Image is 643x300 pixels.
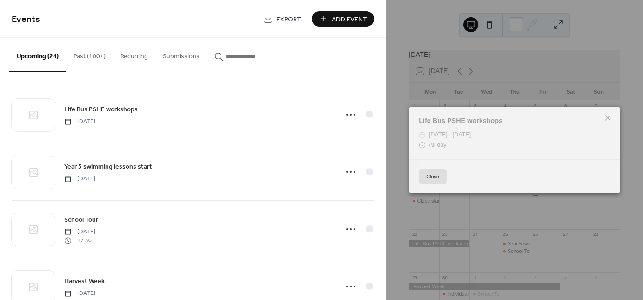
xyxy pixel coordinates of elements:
span: All day [429,140,447,150]
button: Close [419,169,447,184]
a: Life Bus PSHE workshops [64,104,138,115]
span: [DATE] [64,175,95,183]
span: 17:30 [64,236,95,245]
span: Events [12,10,40,28]
div: Life Bus PSHE workshops [409,116,620,126]
span: [DATE] [64,289,95,298]
div: ​ [419,130,425,140]
span: [DATE] [64,228,95,236]
button: Past (100+) [66,38,113,71]
button: Submissions [155,38,207,71]
span: Year 5 swimming lessons start [64,162,152,172]
a: Export [256,11,308,27]
a: Year 5 swimming lessons start [64,161,152,172]
span: School Tour [64,215,98,225]
div: ​ [419,140,425,150]
span: Harvest Week [64,277,105,286]
button: Recurring [113,38,155,71]
button: Upcoming (24) [9,38,66,72]
span: [DATE] - [DATE] [429,130,471,140]
span: Life Bus PSHE workshops [64,105,138,115]
span: Export [276,14,301,24]
button: Add Event [312,11,374,27]
span: [DATE] [64,117,95,126]
span: Add Event [332,14,367,24]
a: Harvest Week [64,276,105,286]
a: School Tour [64,214,98,225]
